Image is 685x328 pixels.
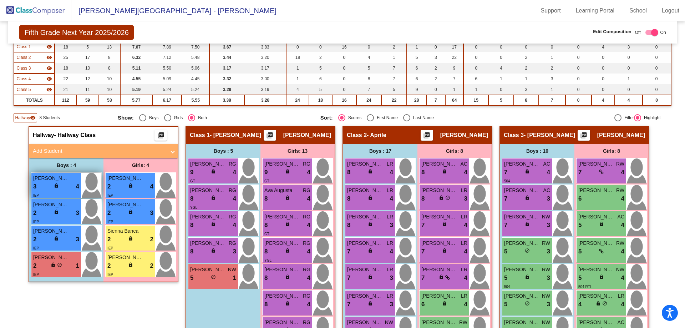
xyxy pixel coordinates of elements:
td: 3.32 [209,74,244,84]
span: 9 [190,168,193,177]
div: Girls: 13 [260,144,335,158]
span: Ava Augusta [264,187,300,194]
span: LR [461,187,467,194]
td: 9 [445,63,463,74]
span: 4 [307,194,310,203]
td: 0 [426,84,445,95]
mat-icon: picture_as_pdf [157,132,165,142]
td: 0 [286,41,309,52]
span: Class 1 [190,132,210,139]
td: 0 [592,74,615,84]
td: 0 [332,63,356,74]
td: 1 [539,84,565,95]
td: 12 [76,74,99,84]
td: 9 [407,84,426,95]
span: [PERSON_NAME] [190,187,226,194]
td: 112 [55,95,76,106]
span: lock [442,169,447,174]
span: GT [264,179,269,183]
td: 53 [99,95,120,106]
span: 3 [150,208,153,218]
span: 6 [578,194,582,203]
td: 8 [99,63,120,74]
td: 28 [407,95,426,106]
td: 1 [445,84,463,95]
td: 2 [426,74,445,84]
td: 24 [286,95,309,106]
span: [PERSON_NAME] [33,175,69,182]
td: 3.20 [244,52,286,63]
button: Print Students Details [264,130,276,141]
td: Carrie Smith - Smith [14,74,55,84]
td: 5.11 [120,63,153,74]
td: 0 [643,95,671,106]
div: Boys [146,115,159,121]
span: 7 [578,168,582,177]
mat-panel-title: Add Student [33,147,166,155]
mat-radio-group: Select an option [118,114,315,121]
span: 8 [190,194,193,203]
td: 2 [514,63,539,74]
div: Girls: 8 [574,144,649,158]
span: lock [54,210,59,215]
td: 0 [643,63,671,74]
span: Class 1 [16,44,31,50]
td: 3.00 [244,74,286,84]
td: 5 [309,84,333,95]
td: 5 [309,63,333,74]
td: 18 [286,52,309,63]
td: 6 [463,74,488,84]
span: 8 [347,194,350,203]
td: 5 [488,95,514,106]
span: lock [128,183,133,188]
mat-icon: visibility [46,65,52,71]
td: 15 [463,95,488,106]
td: 18 [55,63,76,74]
td: 7 [381,63,407,74]
td: 0 [592,52,615,63]
td: Ann Price - Price [14,84,55,95]
span: 4 [464,168,467,177]
td: 59 [76,95,99,106]
span: [PERSON_NAME] [33,201,69,208]
td: 0 [592,84,615,95]
div: Last Name [410,115,434,121]
td: 7 [356,84,382,95]
td: 5.06 [182,63,209,74]
span: [PERSON_NAME] [190,160,226,168]
div: Highlight [641,115,661,121]
div: Boys : 10 [500,144,574,158]
span: 3 [76,208,79,218]
td: 0 [463,63,488,74]
td: 1 [381,52,407,63]
span: AC [543,187,550,194]
span: 504 [504,179,510,183]
td: 0 [643,52,671,63]
td: 7 [445,74,463,84]
td: 4.45 [182,74,209,84]
td: 0 [565,41,592,52]
td: 3 [426,52,445,63]
td: 5.55 [182,95,209,106]
span: RG [303,160,310,168]
span: 8 [347,168,350,177]
button: Print Students Details [154,130,167,141]
span: [PERSON_NAME] [421,160,457,168]
span: 9 [264,168,268,177]
div: Girls: 4 [103,158,178,172]
span: lock [368,195,373,200]
span: Class 5 [16,86,31,93]
td: 0 [488,84,514,95]
td: 16 [332,95,356,106]
span: lock [525,169,530,174]
td: 0 [488,41,514,52]
td: Jennifer McAuliffe - McAuliffe [14,63,55,74]
span: LR [387,160,393,168]
td: 0 [426,41,445,52]
span: RG [303,213,310,221]
span: 2 [107,208,111,218]
span: Hallway [15,115,30,121]
span: [PERSON_NAME] [283,132,331,139]
td: 0 [309,41,333,52]
td: 5.50 [152,63,182,74]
